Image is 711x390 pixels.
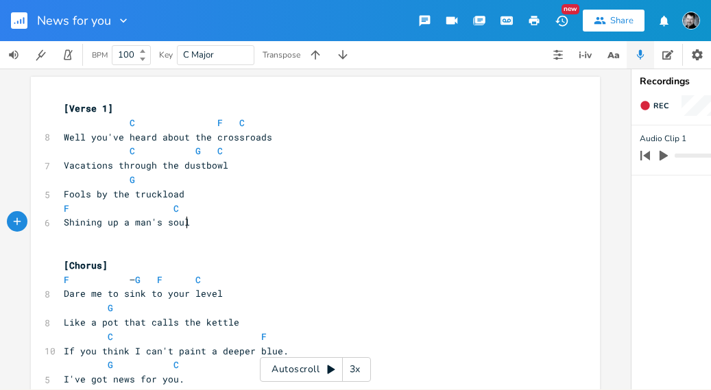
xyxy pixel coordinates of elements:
span: [Chorus] [64,259,108,271]
span: C [173,202,179,215]
span: Well you've heard about the crossroads [64,131,272,143]
span: News for you [37,14,111,27]
span: C [130,145,135,157]
span: [Verse 1] [64,102,113,114]
button: Share [583,10,644,32]
span: G [108,358,113,371]
span: C [217,145,223,157]
button: Rec [634,95,674,117]
span: C [195,273,201,286]
div: BPM [92,51,108,59]
span: Audio Clip 1 [640,132,686,145]
span: C [108,330,113,343]
div: Key [159,51,173,59]
button: New [548,8,575,33]
span: G [195,145,201,157]
span: Like a pot that calls the kettle [64,316,239,328]
span: G [108,302,113,314]
div: 3x [343,357,367,382]
span: Fools by the truckload [64,188,184,200]
img: Timothy James [682,12,700,29]
span: C [130,117,135,129]
span: I've got news for you. [64,373,184,385]
span: Dare me to sink to your level [64,287,223,300]
span: C [239,117,245,129]
span: Vacations through the dustbowl [64,159,228,171]
span: F [64,273,69,286]
span: F [261,330,267,343]
span: If you think I can't paint a deeper blue. [64,345,289,357]
div: Autoscroll [260,357,371,382]
span: G [135,273,141,286]
div: New [562,4,579,14]
span: Rec [653,101,668,111]
span: F [217,117,223,129]
span: Shining up a man's soul [64,216,190,228]
span: C [173,358,179,371]
span: F [64,202,69,215]
div: Transpose [263,51,300,59]
span: F [157,273,162,286]
span: – [64,273,201,286]
span: C Major [183,49,214,61]
span: G [130,173,135,186]
div: Share [610,14,634,27]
